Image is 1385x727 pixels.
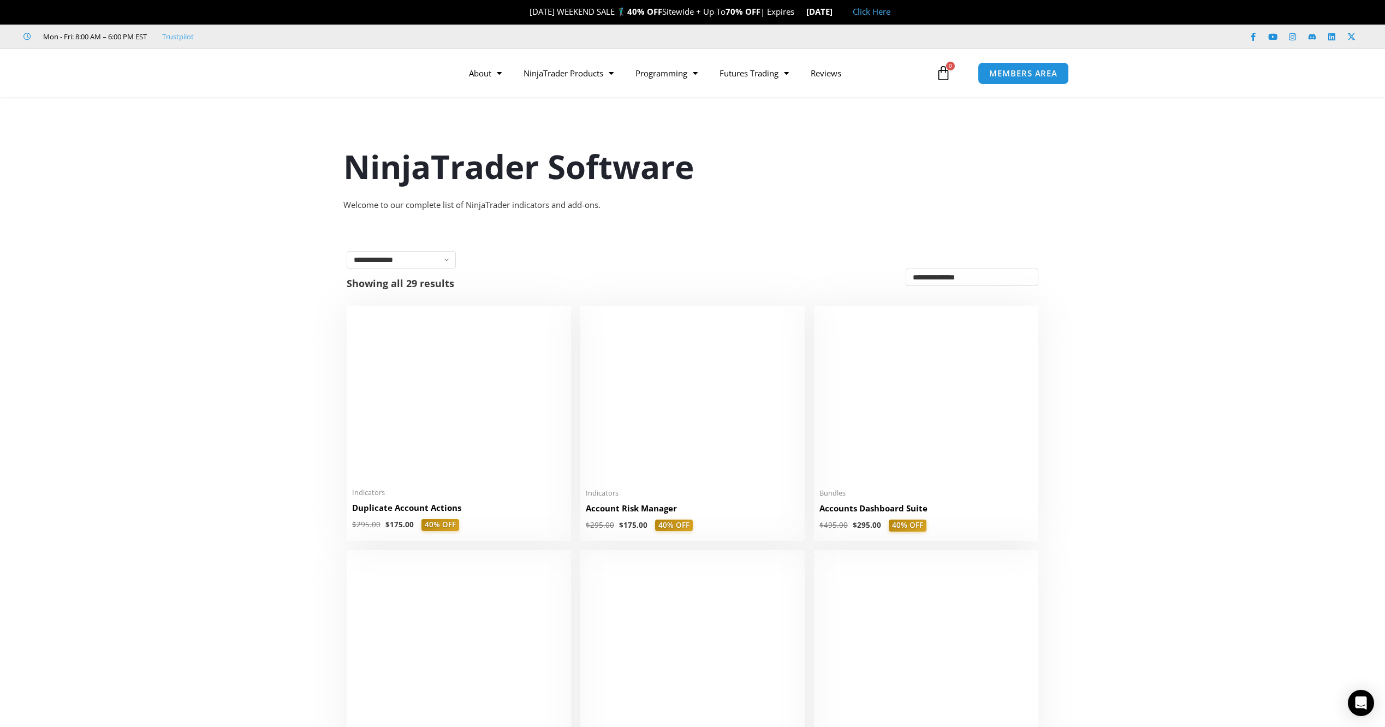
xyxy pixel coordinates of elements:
[352,502,566,519] a: Duplicate Account Actions
[343,144,1042,189] h1: NinjaTrader Software
[458,61,513,86] a: About
[833,8,841,16] img: 🏭
[800,61,852,86] a: Reviews
[421,519,459,531] span: 40% OFF
[352,520,356,529] span: $
[586,312,799,481] img: Account Risk Manager
[853,6,890,17] a: Click Here
[853,520,881,530] bdi: 295.00
[385,520,390,529] span: $
[301,53,419,93] img: LogoAI | Affordable Indicators – NinjaTrader
[619,520,623,530] span: $
[819,520,848,530] bdi: 495.00
[162,30,194,43] a: Trustpilot
[709,61,800,86] a: Futures Trading
[352,520,381,529] bdi: 295.00
[853,520,857,530] span: $
[586,488,799,498] span: Indicators
[586,503,799,514] h2: Account Risk Manager
[919,57,967,89] a: 0
[1348,690,1374,716] div: Open Intercom Messenger
[385,520,414,529] bdi: 175.00
[889,520,926,532] span: 40% OFF
[989,69,1057,78] span: MEMBERS AREA
[343,198,1042,213] div: Welcome to our complete list of NinjaTrader indicators and add-ons.
[513,61,625,86] a: NinjaTrader Products
[806,6,842,17] strong: [DATE]
[819,488,1033,498] span: Bundles
[586,520,614,530] bdi: 295.00
[726,6,760,17] strong: 70% OFF
[352,312,566,481] img: Duplicate Account Actions
[819,312,1033,482] img: Accounts Dashboard Suite
[655,520,693,532] span: 40% OFF
[819,520,824,530] span: $
[586,520,590,530] span: $
[625,61,709,86] a: Programming
[352,502,566,514] h2: Duplicate Account Actions
[518,6,806,17] span: [DATE] WEEKEND SALE 🏌️‍♂️ Sitewide + Up To | Expires
[619,520,647,530] bdi: 175.00
[347,278,454,288] p: Showing all 29 results
[795,8,804,16] img: ⌛
[978,62,1069,85] a: MEMBERS AREA
[906,269,1038,286] select: Shop order
[586,503,799,520] a: Account Risk Manager
[458,61,933,86] nav: Menu
[946,62,955,70] span: 0
[819,503,1033,520] a: Accounts Dashboard Suite
[819,503,1033,514] h2: Accounts Dashboard Suite
[521,8,529,16] img: 🎉
[352,488,566,497] span: Indicators
[627,6,662,17] strong: 40% OFF
[40,30,147,43] span: Mon - Fri: 8:00 AM – 6:00 PM EST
